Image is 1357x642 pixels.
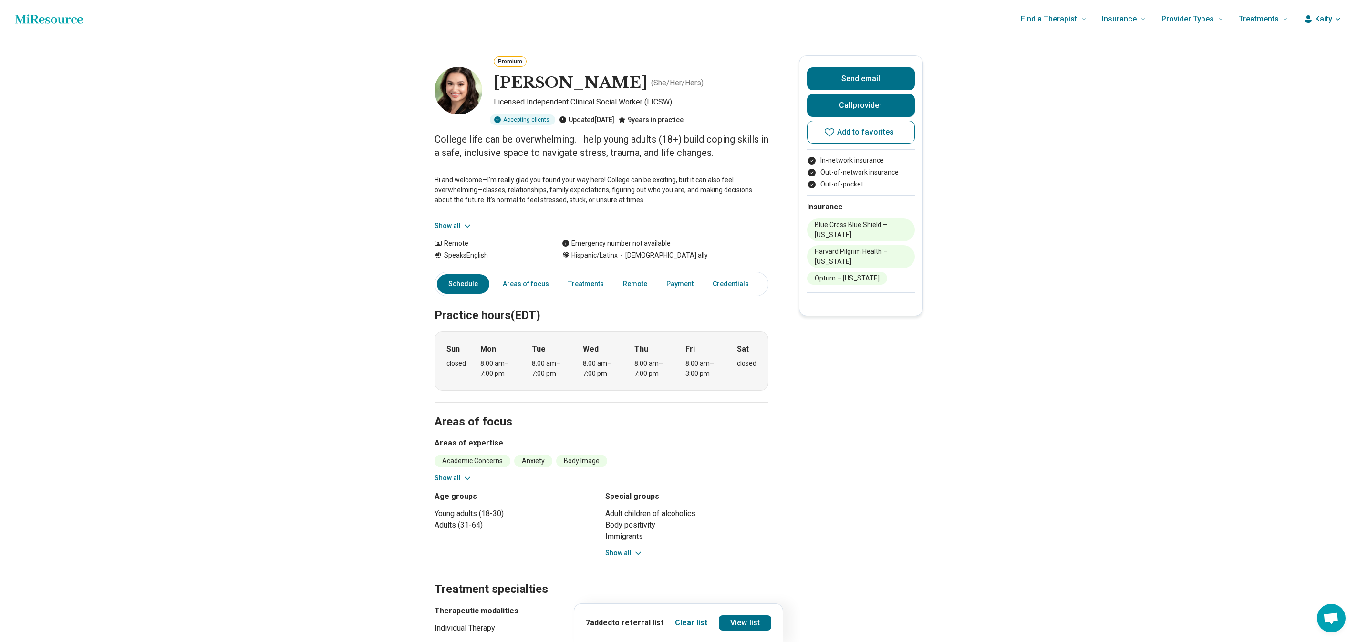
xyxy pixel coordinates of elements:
[15,10,83,29] a: Home page
[605,508,768,519] li: Adult children of alcoholics
[737,343,749,355] strong: Sat
[807,67,915,90] button: Send email
[435,605,568,617] h3: Therapeutic modalities
[435,473,472,483] button: Show all
[605,519,768,531] li: Body positivity
[480,343,496,355] strong: Mon
[532,359,569,379] div: 8:00 am – 7:00 pm
[586,617,663,629] p: 7 added
[661,274,699,294] a: Payment
[480,359,517,379] div: 8:00 am – 7:00 pm
[1161,12,1214,26] span: Provider Types
[1239,12,1279,26] span: Treatments
[807,94,915,117] button: Callprovider
[618,114,684,125] div: 9 years in practice
[494,56,527,67] button: Premium
[807,179,915,189] li: Out-of-pocket
[514,455,552,467] li: Anxiety
[807,201,915,213] h2: Insurance
[617,274,653,294] a: Remote
[437,274,489,294] a: Schedule
[446,359,466,369] div: closed
[571,250,618,260] span: Hispanic/Latinx
[651,77,704,89] p: ( She/Her/Hers )
[634,359,671,379] div: 8:00 am – 7:00 pm
[494,96,768,111] p: Licensed Independent Clinical Social Worker (LICSW)
[762,274,797,294] a: Other
[1102,12,1137,26] span: Insurance
[435,221,472,231] button: Show all
[532,343,546,355] strong: Tue
[807,167,915,177] li: Out-of-network insurance
[685,359,722,379] div: 8:00 am – 3:00 pm
[556,455,607,467] li: Body Image
[807,218,915,241] li: Blue Cross Blue Shield – [US_STATE]
[675,617,707,629] button: Clear list
[494,73,647,93] h1: [PERSON_NAME]
[719,615,771,631] a: View list
[807,245,915,268] li: Harvard Pilgrim Health – [US_STATE]
[446,343,460,355] strong: Sun
[1315,13,1332,25] span: Kaity
[807,155,915,189] ul: Payment options
[634,343,648,355] strong: Thu
[1021,12,1077,26] span: Find a Therapist
[562,274,610,294] a: Treatments
[435,175,768,215] p: Hi and welcome—I’m really glad you found your way here! College can be exciting, but it can also ...
[435,331,768,391] div: When does the program meet?
[807,155,915,166] li: In-network insurance
[707,274,755,294] a: Credentials
[497,274,555,294] a: Areas of focus
[1317,604,1346,632] div: Open chat
[618,250,708,260] span: [DEMOGRAPHIC_DATA] ally
[562,238,671,249] div: Emergency number not available
[559,114,614,125] div: Updated [DATE]
[807,272,887,285] li: Optum – [US_STATE]
[837,128,894,136] span: Add to favorites
[435,285,768,324] h2: Practice hours (EDT)
[807,121,915,144] button: Add to favorites
[435,491,598,502] h3: Age groups
[1304,13,1342,25] button: Kaity
[605,548,643,558] button: Show all
[435,67,482,114] img: Jamie Farrelly, Licensed Independent Clinical Social Worker (LICSW)
[435,133,768,159] p: College life can be overwhelming. I help young adults (18+) build coping skills in a safe, inclus...
[583,343,599,355] strong: Wed
[612,618,663,627] span: to referral list
[435,238,543,249] div: Remote
[435,508,598,519] li: Young adults (18-30)
[685,343,695,355] strong: Fri
[435,250,543,260] div: Speaks English
[435,391,768,430] h2: Areas of focus
[435,437,768,449] h3: Areas of expertise
[435,559,768,598] h2: Treatment specialties
[490,114,555,125] div: Accepting clients
[435,622,568,634] li: Individual Therapy
[435,519,598,531] li: Adults (31-64)
[737,359,756,369] div: closed
[583,359,620,379] div: 8:00 am – 7:00 pm
[605,491,768,502] h3: Special groups
[435,455,510,467] li: Academic Concerns
[605,531,768,542] li: Immigrants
